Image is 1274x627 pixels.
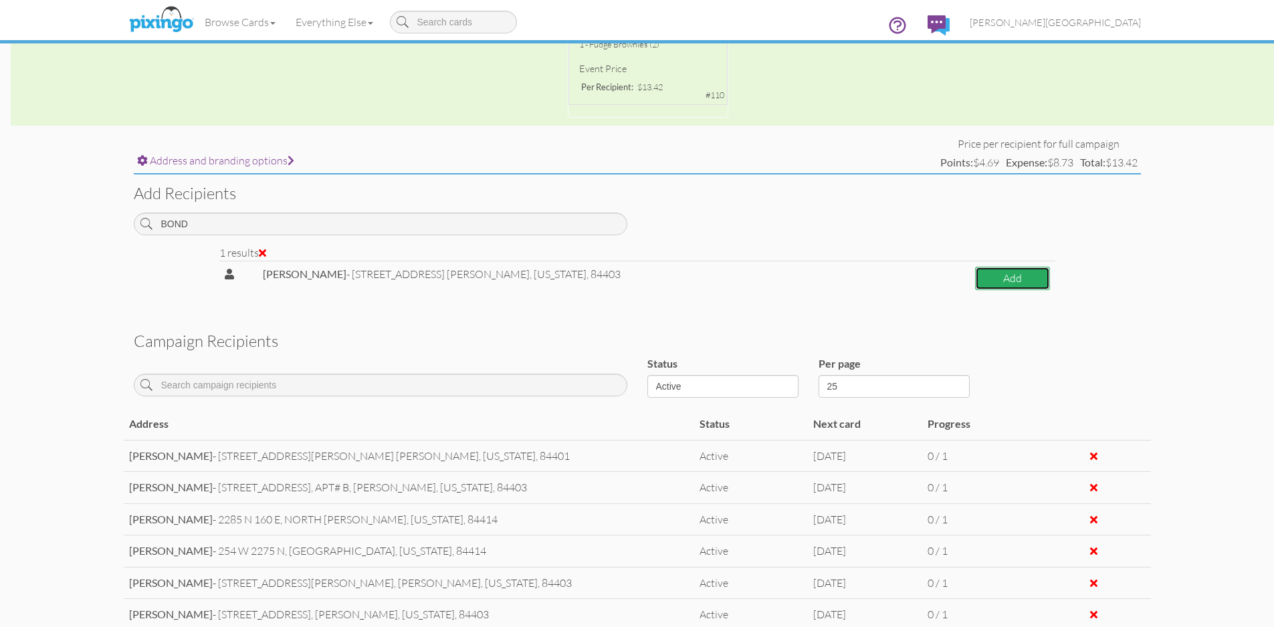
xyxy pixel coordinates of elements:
span: 84403 [591,267,621,281]
strong: [PERSON_NAME] [129,481,213,493]
label: Per page [819,356,861,372]
span: [DATE] [813,449,846,463]
input: Search cards [390,11,517,33]
span: 0 / 1 [928,513,948,526]
span: 84414 [467,513,498,526]
strong: [PERSON_NAME] [129,576,213,589]
span: 84401 [540,449,570,463]
a: Browse Cards [195,5,286,39]
span: NORTH [PERSON_NAME], [284,513,498,526]
span: [US_STATE], [411,513,465,526]
span: 84403 [497,481,527,494]
strong: [PERSON_NAME] [263,267,346,280]
span: [DATE] [813,544,846,557]
span: 0 / 1 [928,481,948,494]
span: 84414 [456,544,486,557]
span: [PERSON_NAME], [447,267,621,281]
span: [US_STATE], [483,449,538,463]
td: Next card [808,408,922,440]
h3: Add recipients [134,184,1141,202]
strong: [PERSON_NAME] [129,544,213,557]
div: Active [700,543,803,559]
span: [STREET_ADDRESS] [352,267,445,281]
span: [PERSON_NAME], [398,576,572,590]
td: Address [124,408,694,440]
img: comments.svg [928,15,950,35]
div: Active [700,480,803,495]
span: 0 / 1 [928,608,948,621]
div: Active [700,449,803,464]
td: $13.42 [1077,152,1141,174]
span: [DATE] [813,481,846,494]
img: pixingo logo [126,3,197,37]
strong: Total: [1080,156,1105,168]
span: [STREET_ADDRESS][PERSON_NAME], [218,576,396,590]
span: [STREET_ADDRESS], [218,608,313,621]
span: - [129,481,216,494]
td: $8.73 [1002,152,1077,174]
span: 84403 [459,608,489,621]
span: [DATE] [813,576,846,590]
div: Active [700,512,803,527]
strong: [PERSON_NAME] [129,513,213,525]
span: - [263,267,350,281]
td: $4.69 [937,152,1002,174]
a: Everything Else [286,5,383,39]
div: Active [700,607,803,622]
span: 84403 [542,576,572,590]
div: 1 results [219,245,1055,261]
span: - [129,544,216,557]
span: [STREET_ADDRESS], [218,481,313,494]
span: [PERSON_NAME], [315,608,489,621]
span: [US_STATE], [485,576,540,590]
input: Search campaign recipients [134,374,627,396]
span: 0 / 1 [928,449,948,463]
span: APT# B, [315,481,351,494]
span: [US_STATE], [440,481,495,494]
a: [PERSON_NAME][GEOGRAPHIC_DATA] [960,5,1151,39]
span: [PERSON_NAME], [396,449,570,463]
td: Status [694,408,809,440]
span: 254 W 2275 N, [218,544,287,557]
strong: [PERSON_NAME] [129,608,213,620]
button: Add [975,267,1050,290]
label: Status [647,356,677,372]
div: Active [700,576,803,591]
span: [US_STATE], [399,544,454,557]
input: Search contact and group names [134,213,627,235]
span: - [129,576,216,590]
h3: Campaign recipients [134,332,1141,350]
span: [PERSON_NAME], [353,481,527,494]
span: Address and branding options [150,154,294,167]
strong: Points: [940,156,973,168]
span: [DATE] [813,608,846,621]
span: [PERSON_NAME][GEOGRAPHIC_DATA] [970,17,1141,28]
td: Price per recipient for full campaign [937,136,1141,152]
span: [STREET_ADDRESS][PERSON_NAME] [218,449,394,463]
span: [US_STATE], [534,267,589,281]
strong: Expense: [1006,156,1047,168]
strong: [PERSON_NAME] [129,449,213,462]
span: [DATE] [813,513,846,526]
td: Progress [922,408,1037,440]
span: - [129,608,216,621]
span: [GEOGRAPHIC_DATA], [289,544,486,557]
span: - [129,449,216,463]
span: - [129,513,216,526]
span: 0 / 1 [928,544,948,557]
span: [US_STATE], [402,608,457,621]
span: 2285 N 160 E, [218,513,282,526]
span: 0 / 1 [928,576,948,590]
